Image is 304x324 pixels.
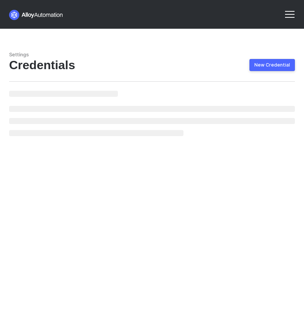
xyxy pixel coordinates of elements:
a: logo [9,2,63,26]
div: Settings [9,51,295,58]
button: New Credential [249,59,295,71]
img: logo [9,10,63,20]
div: New Credential [254,62,290,68]
div: Credentials [9,58,295,72]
